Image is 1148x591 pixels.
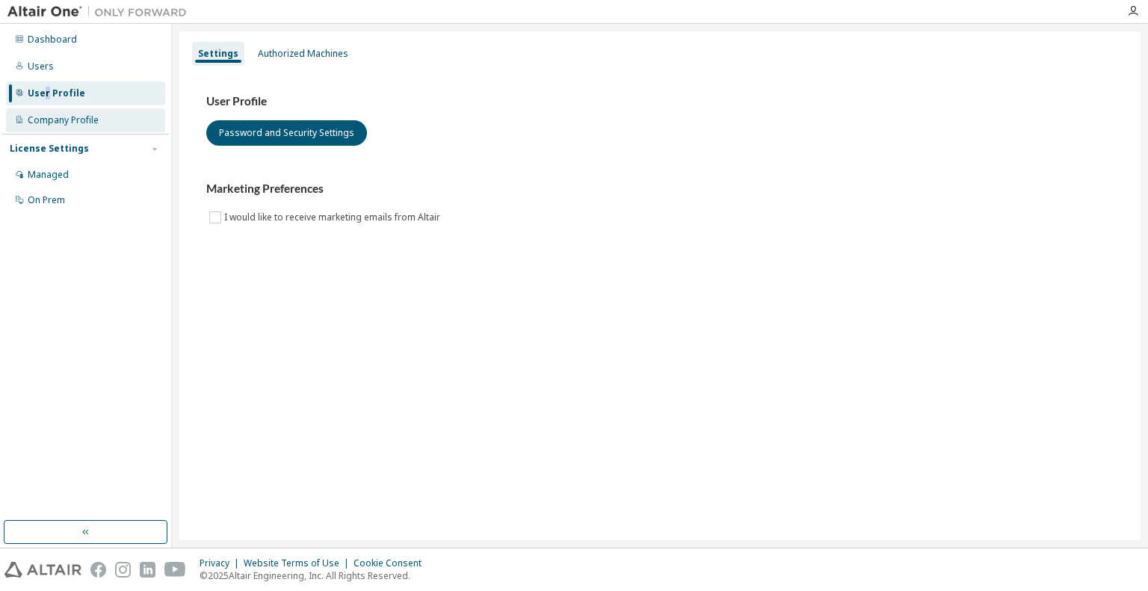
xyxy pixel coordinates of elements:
img: altair_logo.svg [4,562,81,578]
div: Settings [198,48,238,60]
img: facebook.svg [90,562,106,578]
img: instagram.svg [115,562,131,578]
label: I would like to receive marketing emails from Altair [224,208,443,226]
div: Users [28,61,54,72]
img: Altair One [7,4,194,19]
h3: User Profile [206,94,1114,109]
h3: Marketing Preferences [206,182,1114,197]
div: License Settings [10,143,89,155]
p: © 2025 Altair Engineering, Inc. All Rights Reserved. [200,569,430,582]
div: On Prem [28,194,65,206]
div: Authorized Machines [258,48,348,60]
div: Dashboard [28,34,77,46]
img: youtube.svg [164,562,186,578]
div: Managed [28,169,69,181]
div: Company Profile [28,114,99,126]
div: Cookie Consent [354,557,430,569]
div: Website Terms of Use [244,557,354,569]
button: Password and Security Settings [206,120,367,146]
div: Privacy [200,557,244,569]
img: linkedin.svg [140,562,155,578]
div: User Profile [28,87,85,99]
